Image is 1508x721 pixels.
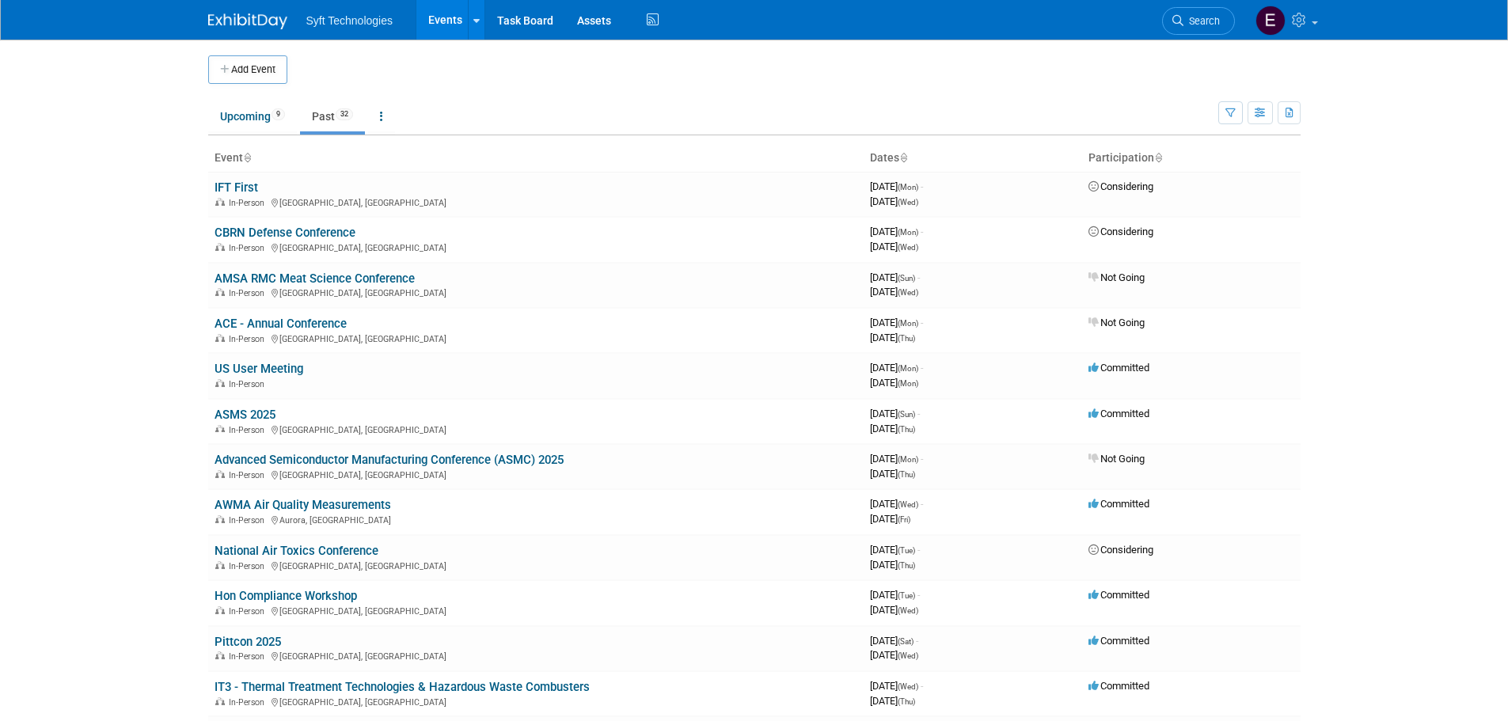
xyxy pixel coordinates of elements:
[1162,7,1235,35] a: Search
[898,425,915,434] span: (Thu)
[898,410,915,419] span: (Sun)
[229,651,269,662] span: In-Person
[215,226,355,240] a: CBRN Defense Conference
[229,243,269,253] span: In-Person
[870,180,923,192] span: [DATE]
[1082,145,1301,172] th: Participation
[870,332,915,343] span: [DATE]
[215,606,225,614] img: In-Person Event
[870,559,915,571] span: [DATE]
[898,379,918,388] span: (Mon)
[870,544,920,556] span: [DATE]
[870,317,923,328] span: [DATE]
[1183,15,1220,27] span: Search
[229,561,269,571] span: In-Person
[899,151,907,164] a: Sort by Start Date
[864,145,1082,172] th: Dates
[229,288,269,298] span: In-Person
[898,500,918,509] span: (Wed)
[917,271,920,283] span: -
[208,101,297,131] a: Upcoming9
[208,13,287,29] img: ExhibitDay
[921,226,923,237] span: -
[215,649,857,662] div: [GEOGRAPHIC_DATA], [GEOGRAPHIC_DATA]
[1088,408,1149,419] span: Committed
[1088,498,1149,510] span: Committed
[898,697,915,706] span: (Thu)
[898,319,918,328] span: (Mon)
[917,544,920,556] span: -
[1088,680,1149,692] span: Committed
[870,604,918,616] span: [DATE]
[870,271,920,283] span: [DATE]
[243,151,251,164] a: Sort by Event Name
[1088,544,1153,556] span: Considering
[215,470,225,478] img: In-Person Event
[898,637,914,646] span: (Sat)
[921,180,923,192] span: -
[215,515,225,523] img: In-Person Event
[215,561,225,569] img: In-Person Event
[870,286,918,298] span: [DATE]
[898,591,915,600] span: (Tue)
[898,682,918,691] span: (Wed)
[898,243,918,252] span: (Wed)
[921,680,923,692] span: -
[215,513,857,526] div: Aurora, [GEOGRAPHIC_DATA]
[870,635,918,647] span: [DATE]
[215,288,225,296] img: In-Person Event
[215,680,590,694] a: IT3 - Thermal Treatment Technologies & Hazardous Waste Combusters
[870,680,923,692] span: [DATE]
[215,195,857,208] div: [GEOGRAPHIC_DATA], [GEOGRAPHIC_DATA]
[916,635,918,647] span: -
[870,408,920,419] span: [DATE]
[1088,180,1153,192] span: Considering
[1088,635,1149,647] span: Committed
[300,101,365,131] a: Past32
[215,695,857,708] div: [GEOGRAPHIC_DATA], [GEOGRAPHIC_DATA]
[272,108,285,120] span: 9
[870,195,918,207] span: [DATE]
[229,198,269,208] span: In-Person
[215,468,857,480] div: [GEOGRAPHIC_DATA], [GEOGRAPHIC_DATA]
[898,274,915,283] span: (Sun)
[215,180,258,195] a: IFT First
[870,649,918,661] span: [DATE]
[215,271,415,286] a: AMSA RMC Meat Science Conference
[1088,317,1145,328] span: Not Going
[1088,589,1149,601] span: Committed
[215,334,225,342] img: In-Person Event
[208,145,864,172] th: Event
[921,453,923,465] span: -
[870,226,923,237] span: [DATE]
[215,635,281,649] a: Pittcon 2025
[215,241,857,253] div: [GEOGRAPHIC_DATA], [GEOGRAPHIC_DATA]
[336,108,353,120] span: 32
[921,317,923,328] span: -
[215,559,857,571] div: [GEOGRAPHIC_DATA], [GEOGRAPHIC_DATA]
[215,589,357,603] a: Hon Compliance Workshop
[229,606,269,617] span: In-Person
[898,455,918,464] span: (Mon)
[898,606,918,615] span: (Wed)
[1088,362,1149,374] span: Committed
[870,513,910,525] span: [DATE]
[215,379,225,387] img: In-Person Event
[215,544,378,558] a: National Air Toxics Conference
[208,55,287,84] button: Add Event
[898,364,918,373] span: (Mon)
[870,241,918,252] span: [DATE]
[215,198,225,206] img: In-Person Event
[921,362,923,374] span: -
[215,362,303,376] a: US User Meeting
[870,498,923,510] span: [DATE]
[215,317,347,331] a: ACE - Annual Conference
[1255,6,1286,36] img: Emma Chachere
[921,498,923,510] span: -
[870,453,923,465] span: [DATE]
[215,243,225,251] img: In-Person Event
[229,334,269,344] span: In-Person
[917,408,920,419] span: -
[898,651,918,660] span: (Wed)
[870,589,920,601] span: [DATE]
